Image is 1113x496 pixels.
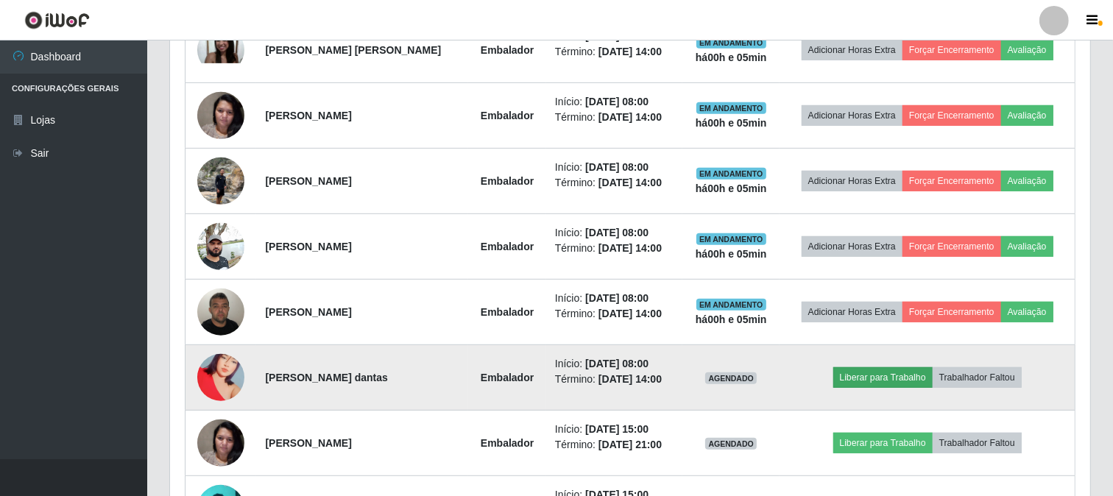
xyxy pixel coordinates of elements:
[902,171,1001,191] button: Forçar Encerramento
[555,175,674,191] li: Término:
[705,372,757,384] span: AGENDADO
[197,280,244,343] img: 1714957062897.jpeg
[802,302,902,322] button: Adicionar Horas Extra
[555,306,674,322] li: Término:
[933,433,1022,453] button: Trabalhador Faltou
[585,358,649,369] time: [DATE] 08:00
[902,236,1001,257] button: Forçar Encerramento
[555,422,674,437] li: Início:
[555,241,674,256] li: Término:
[696,183,767,194] strong: há 00 h e 05 min
[585,96,649,107] time: [DATE] 08:00
[902,105,1001,126] button: Forçar Encerramento
[696,313,767,325] strong: há 00 h e 05 min
[481,44,534,56] strong: Embalador
[696,299,766,311] span: EM ANDAMENTO
[585,423,649,435] time: [DATE] 15:00
[555,44,674,60] li: Término:
[696,117,767,129] strong: há 00 h e 05 min
[585,227,649,238] time: [DATE] 08:00
[902,40,1001,60] button: Forçar Encerramento
[555,225,674,241] li: Início:
[598,308,662,319] time: [DATE] 14:00
[555,372,674,387] li: Término:
[481,437,534,449] strong: Embalador
[481,175,534,187] strong: Embalador
[933,367,1022,388] button: Trabalhador Faltou
[598,177,662,188] time: [DATE] 14:00
[696,233,766,245] span: EM ANDAMENTO
[1001,302,1053,322] button: Avaliação
[265,44,441,56] strong: [PERSON_NAME] [PERSON_NAME]
[1001,105,1053,126] button: Avaliação
[585,292,649,304] time: [DATE] 08:00
[481,110,534,121] strong: Embalador
[696,248,767,260] strong: há 00 h e 05 min
[696,37,766,49] span: EM ANDAMENTO
[555,94,674,110] li: Início:
[802,105,902,126] button: Adicionar Horas Extra
[265,241,351,252] strong: [PERSON_NAME]
[696,52,767,63] strong: há 00 h e 05 min
[1001,171,1053,191] button: Avaliação
[197,37,244,63] img: 1676406696762.jpeg
[481,306,534,318] strong: Embalador
[197,215,244,277] img: 1702417487415.jpeg
[1001,40,1053,60] button: Avaliação
[197,84,244,146] img: 1682608462576.jpeg
[265,437,351,449] strong: [PERSON_NAME]
[265,175,351,187] strong: [PERSON_NAME]
[802,40,902,60] button: Adicionar Horas Extra
[833,367,933,388] button: Liberar para Trabalho
[696,168,766,180] span: EM ANDAMENTO
[555,160,674,175] li: Início:
[598,242,662,254] time: [DATE] 14:00
[197,149,244,212] img: 1700098236719.jpeg
[696,102,766,114] span: EM ANDAMENTO
[802,236,902,257] button: Adicionar Horas Extra
[598,439,662,450] time: [DATE] 21:00
[802,171,902,191] button: Adicionar Horas Extra
[705,438,757,450] span: AGENDADO
[598,111,662,123] time: [DATE] 14:00
[265,306,351,318] strong: [PERSON_NAME]
[265,372,387,383] strong: [PERSON_NAME] dantas
[555,437,674,453] li: Término:
[555,356,674,372] li: Início:
[24,11,90,29] img: CoreUI Logo
[197,336,244,419] img: 1718807119279.jpeg
[555,291,674,306] li: Início:
[1001,236,1053,257] button: Avaliação
[481,241,534,252] strong: Embalador
[833,433,933,453] button: Liberar para Trabalho
[585,161,649,173] time: [DATE] 08:00
[555,110,674,125] li: Término:
[265,110,351,121] strong: [PERSON_NAME]
[197,411,244,474] img: 1682608462576.jpeg
[481,372,534,383] strong: Embalador
[598,373,662,385] time: [DATE] 14:00
[902,302,1001,322] button: Forçar Encerramento
[598,46,662,57] time: [DATE] 14:00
